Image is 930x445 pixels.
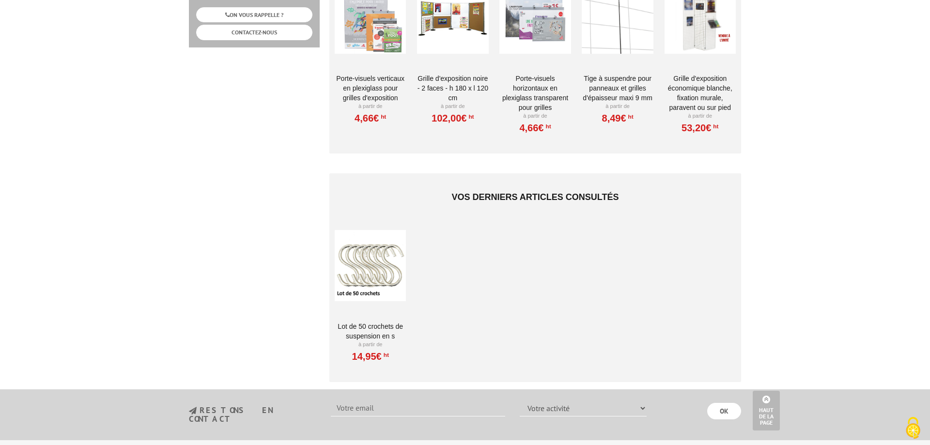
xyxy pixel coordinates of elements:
[196,7,312,22] a: ON VOUS RAPPELLE ?
[335,341,406,349] p: À partir de
[379,113,386,120] sup: HT
[602,115,634,121] a: 8,49€HT
[451,192,619,202] span: Vos derniers articles consultés
[466,113,474,120] sup: HT
[896,412,930,445] button: Cookies (fenêtre modale)
[582,74,653,103] a: Tige à suspendre pour panneaux et grilles d'épaisseur maxi 9 mm
[499,74,571,112] a: Porte-visuels horizontaux en plexiglass transparent pour grilles
[582,103,653,110] p: À partir de
[335,103,406,110] p: À partir de
[355,115,386,121] a: 4,66€HT
[901,416,925,440] img: Cookies (fenêtre modale)
[189,406,316,423] h3: restons en contact
[499,112,571,120] p: À partir de
[519,125,551,131] a: 4,66€HT
[335,322,406,341] a: Lot de 50 crochets de suspension en S
[543,123,551,130] sup: HT
[331,400,505,416] input: Votre email
[665,112,736,120] p: À partir de
[753,391,780,430] a: Haut de la page
[432,115,474,121] a: 102,00€HT
[626,113,634,120] sup: HT
[417,74,488,103] a: Grille d'exposition noire - 2 faces - H 180 x L 120 cm
[382,352,389,358] sup: HT
[707,403,741,419] input: OK
[196,25,312,40] a: CONTACTEZ-NOUS
[711,123,718,130] sup: HT
[352,353,389,359] a: 14,95€HT
[335,74,406,103] a: Porte-visuels verticaux en plexiglass pour grilles d'exposition
[189,407,197,415] img: newsletter.jpg
[417,103,488,110] p: À partir de
[665,74,736,112] a: Grille d'exposition économique blanche, fixation murale, paravent ou sur pied
[682,125,718,131] a: 53,20€HT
